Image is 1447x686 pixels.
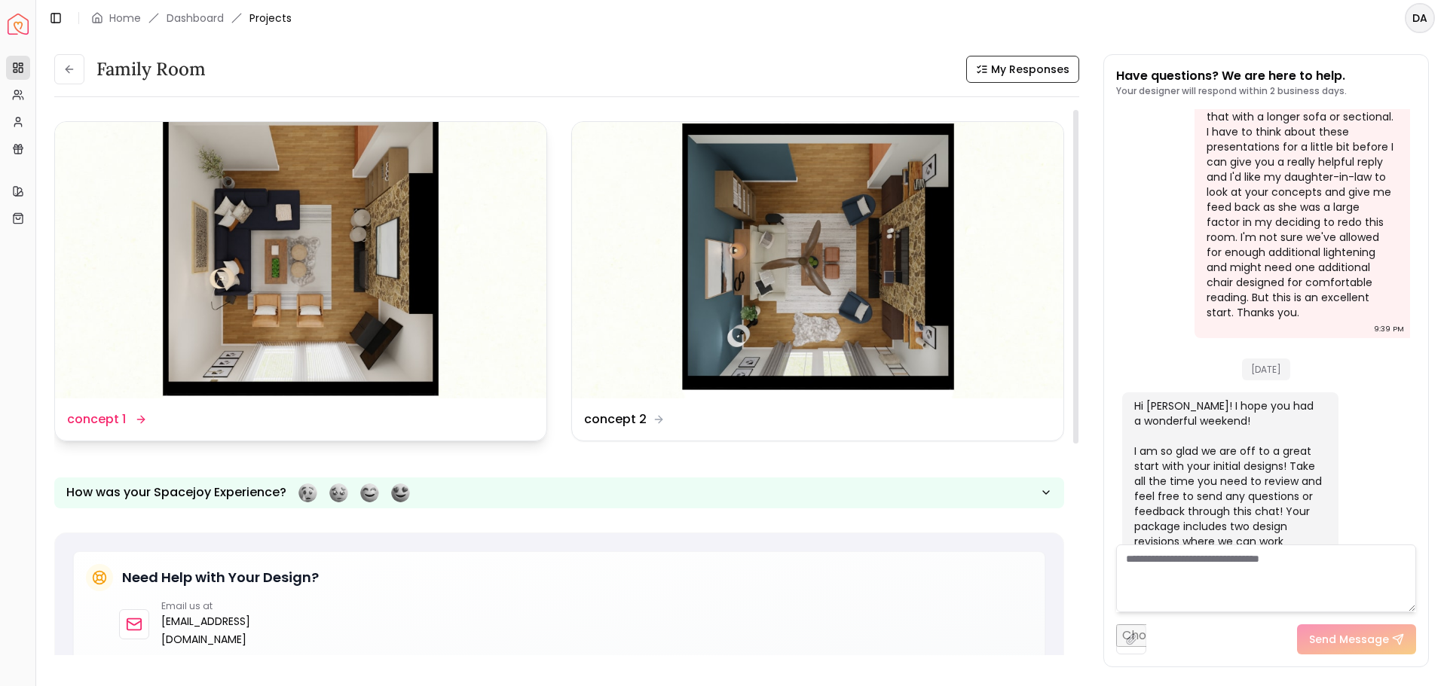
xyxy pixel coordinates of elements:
p: Your designer will respond within 2 business days. [1116,85,1347,97]
p: Our design experts are here to help with any questions about your project. [119,654,1032,669]
h5: Need Help with Your Design? [122,567,319,588]
img: concept 2 [572,122,1063,398]
img: concept 1 [55,122,546,398]
p: Have questions? We are here to help. [1116,67,1347,85]
div: Hi [PERSON_NAME]! I hope you had a wonderful weekend! I am so glad we are off to a great start wi... [1134,398,1323,579]
button: My Responses [966,56,1079,83]
h3: Family Room [96,57,206,81]
dd: concept 1 [67,410,126,428]
span: My Responses [991,62,1069,77]
div: 9:39 PM [1374,322,1404,337]
button: DA [1405,3,1435,33]
a: Spacejoy [8,14,29,35]
nav: breadcrumb [91,11,292,26]
p: Email us at [161,600,329,612]
a: [EMAIL_ADDRESS][DOMAIN_NAME] [161,612,329,648]
button: How was your Spacejoy Experience?Feeling terribleFeeling badFeeling goodFeeling awesome [54,477,1064,508]
span: DA [1406,5,1433,32]
span: [DATE] [1242,358,1290,380]
a: concept 2concept 2 [571,121,1064,441]
p: How was your Spacejoy Experience? [66,483,286,502]
a: Dashboard [167,11,224,26]
a: concept 1concept 1 [54,121,547,441]
span: Projects [249,11,292,26]
a: Home [109,11,141,26]
dd: concept 2 [584,410,647,428]
img: Spacejoy Logo [8,14,29,35]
